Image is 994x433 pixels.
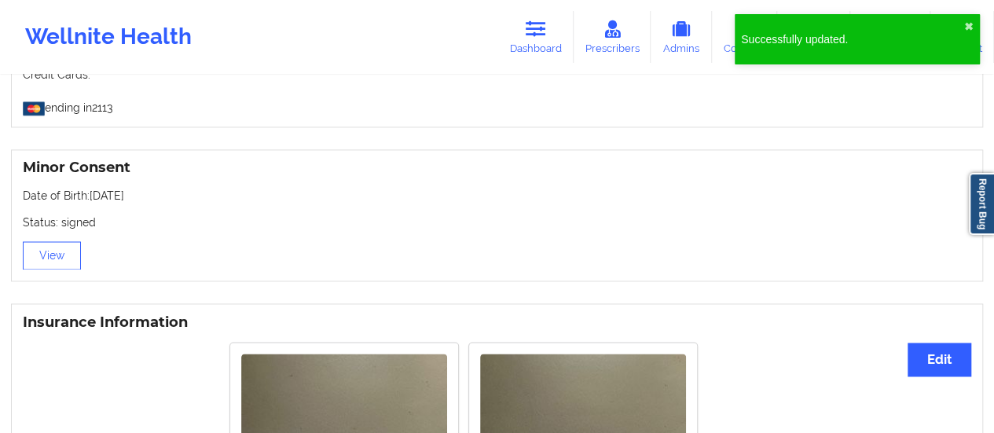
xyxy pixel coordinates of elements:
[23,314,971,332] h3: Insurance Information
[23,94,971,116] p: ending in 2113
[23,159,971,177] h3: Minor Consent
[651,11,712,63] a: Admins
[23,67,971,83] p: Credit Cards:
[712,11,777,63] a: Coaches
[574,11,651,63] a: Prescribers
[969,173,994,235] a: Report Bug
[23,188,971,204] p: Date of Birth: [DATE]
[498,11,574,63] a: Dashboard
[23,241,81,270] button: View
[908,343,971,376] button: Edit
[23,215,971,230] p: Status: signed
[741,31,964,47] div: Successfully updated.
[964,20,974,33] button: close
